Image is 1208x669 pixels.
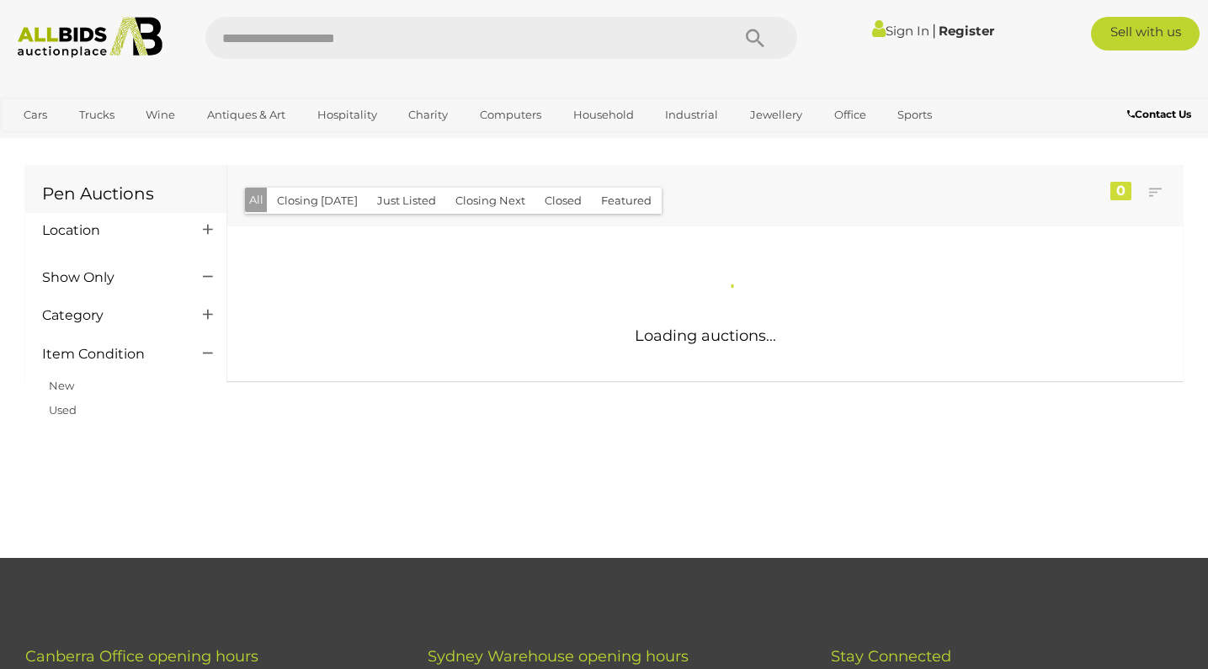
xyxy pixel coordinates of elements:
[25,647,258,666] span: Canberra Office opening hours
[13,129,154,157] a: [GEOGRAPHIC_DATA]
[872,23,929,39] a: Sign In
[42,347,178,362] h4: Item Condition
[428,647,689,666] span: Sydney Warehouse opening hours
[42,184,210,203] h1: Pen Auctions
[367,188,446,214] button: Just Listed
[49,379,74,392] a: New
[654,101,729,129] a: Industrial
[196,101,296,129] a: Antiques & Art
[13,101,58,129] a: Cars
[42,270,178,285] h4: Show Only
[886,101,943,129] a: Sports
[469,101,552,129] a: Computers
[1127,108,1191,120] b: Contact Us
[9,17,172,58] img: Allbids.com.au
[1127,105,1195,124] a: Contact Us
[245,188,268,212] button: All
[831,647,951,666] span: Stay Connected
[1091,17,1199,50] a: Sell with us
[49,403,77,417] a: Used
[445,188,535,214] button: Closing Next
[68,101,125,129] a: Trucks
[306,101,388,129] a: Hospitality
[42,308,178,323] h4: Category
[42,223,178,238] h4: Location
[713,17,797,59] button: Search
[135,101,186,129] a: Wine
[267,188,368,214] button: Closing [DATE]
[739,101,813,129] a: Jewellery
[535,188,592,214] button: Closed
[562,101,645,129] a: Household
[823,101,877,129] a: Office
[1110,182,1131,200] div: 0
[635,327,776,345] span: Loading auctions...
[939,23,994,39] a: Register
[932,21,936,40] span: |
[591,188,662,214] button: Featured
[397,101,459,129] a: Charity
